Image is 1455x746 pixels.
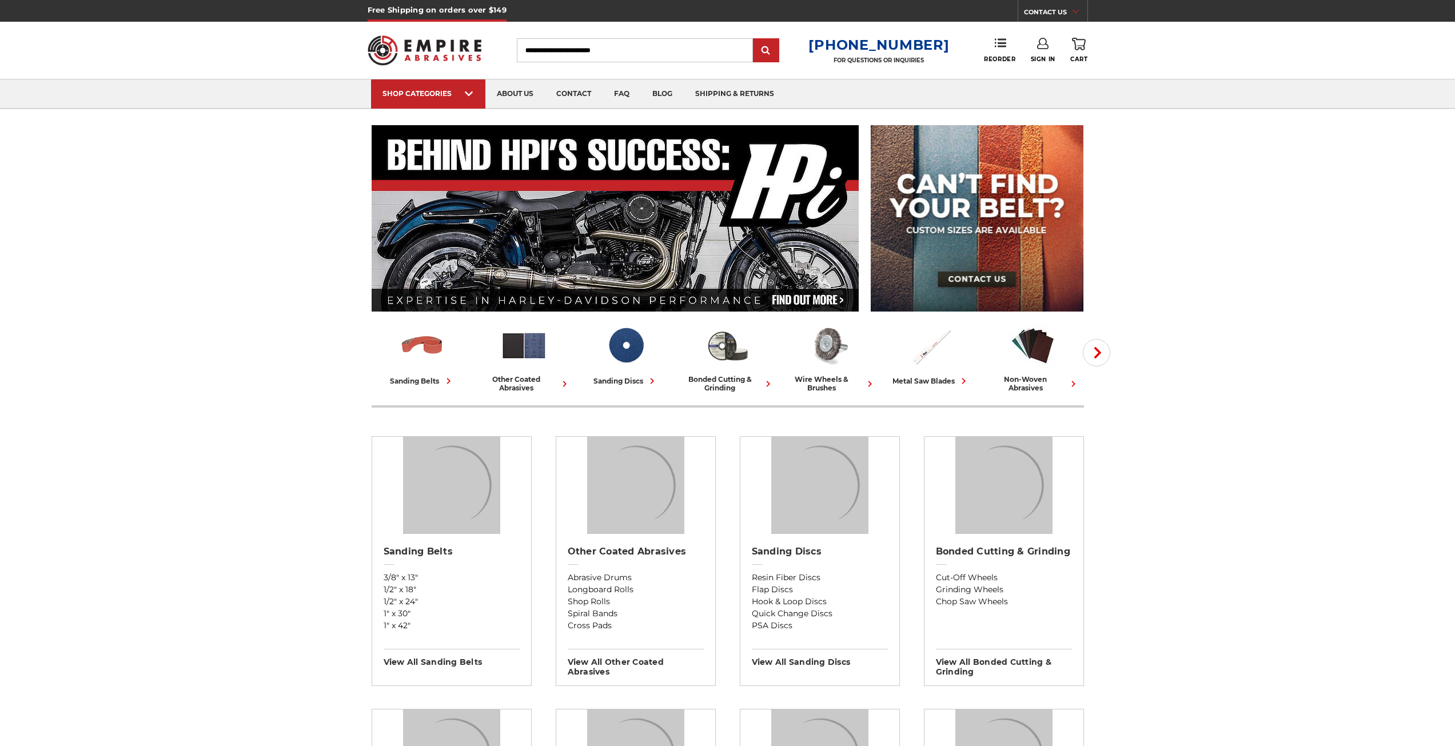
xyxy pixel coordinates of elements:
[587,437,684,534] img: Other Coated Abrasives
[755,39,778,62] input: Submit
[684,79,786,109] a: shipping & returns
[1070,55,1087,63] span: Cart
[984,55,1015,63] span: Reorder
[568,584,704,596] a: Longboard Rolls
[384,584,520,596] a: 1/2" x 18"
[641,79,684,109] a: blog
[372,125,859,312] img: Banner for an interview featuring Horsepower Inc who makes Harley performance upgrades featured o...
[808,37,949,53] a: [PHONE_NUMBER]
[752,596,888,608] a: Hook & Loop Discs
[580,322,672,387] a: sanding discs
[500,322,548,369] img: Other Coated Abrasives
[1024,6,1087,22] a: CONTACT US
[602,322,649,369] img: Sanding Discs
[390,375,455,387] div: sanding belts
[603,79,641,109] a: faq
[568,608,704,620] a: Spiral Bands
[936,596,1072,608] a: Chop Saw Wheels
[752,620,888,632] a: PSA Discs
[403,437,500,534] img: Sanding Belts
[681,322,774,392] a: bonded cutting & grinding
[936,572,1072,584] a: Cut-Off Wheels
[593,375,658,387] div: sanding discs
[384,620,520,632] a: 1" x 42"
[955,437,1053,534] img: Bonded Cutting & Grinding
[478,375,571,392] div: other coated abrasives
[384,649,520,667] h3: View All sanding belts
[984,38,1015,62] a: Reorder
[384,608,520,620] a: 1" x 30"
[936,584,1072,596] a: Grinding Wheels
[752,572,888,584] a: Resin Fiber Discs
[384,546,520,557] h2: Sanding Belts
[568,572,704,584] a: Abrasive Drums
[752,584,888,596] a: Flap Discs
[1083,339,1110,366] button: Next
[376,322,469,387] a: sanding belts
[704,322,751,369] img: Bonded Cutting & Grinding
[892,375,970,387] div: metal saw blades
[907,322,955,369] img: Metal Saw Blades
[936,649,1072,677] h3: View All bonded cutting & grinding
[987,375,1079,392] div: non-woven abrasives
[485,79,545,109] a: about us
[478,322,571,392] a: other coated abrasives
[1009,322,1057,369] img: Non-woven Abrasives
[752,546,888,557] h2: Sanding Discs
[885,322,978,387] a: metal saw blades
[568,546,704,557] h2: Other Coated Abrasives
[545,79,603,109] a: contact
[382,89,474,98] div: SHOP CATEGORIES
[752,649,888,667] h3: View All sanding discs
[808,57,949,64] p: FOR QUESTIONS OR INQUIRIES
[936,546,1072,557] h2: Bonded Cutting & Grinding
[783,375,876,392] div: wire wheels & brushes
[384,572,520,584] a: 3/8" x 13"
[681,375,774,392] div: bonded cutting & grinding
[568,620,704,632] a: Cross Pads
[806,322,853,369] img: Wire Wheels & Brushes
[368,28,482,73] img: Empire Abrasives
[568,649,704,677] h3: View All other coated abrasives
[568,596,704,608] a: Shop Rolls
[1031,55,1055,63] span: Sign In
[398,322,446,369] img: Sanding Belts
[783,322,876,392] a: wire wheels & brushes
[1070,38,1087,63] a: Cart
[752,608,888,620] a: Quick Change Discs
[384,596,520,608] a: 1/2" x 24"
[987,322,1079,392] a: non-woven abrasives
[771,437,868,534] img: Sanding Discs
[871,125,1083,312] img: promo banner for custom belts.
